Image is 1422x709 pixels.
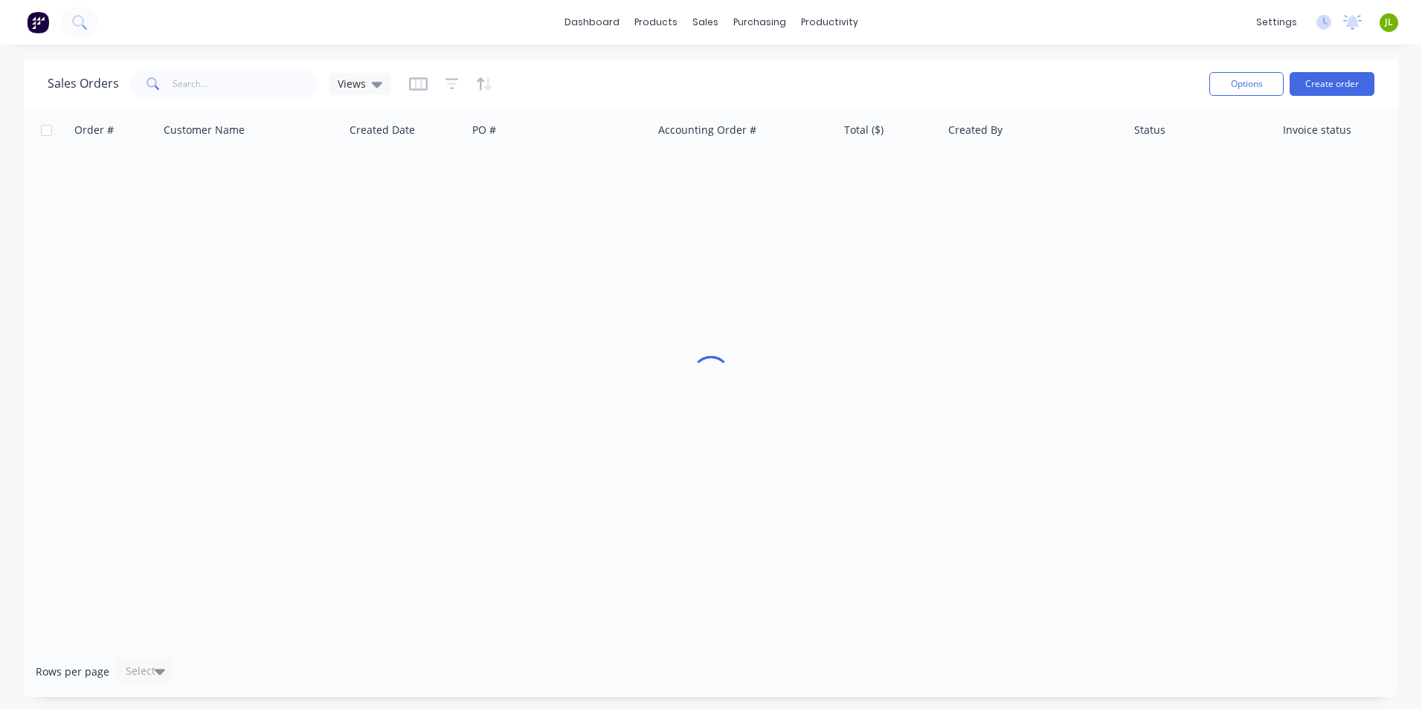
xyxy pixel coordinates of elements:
div: Select... [126,664,164,679]
div: Customer Name [164,123,245,137]
div: Total ($) [844,123,884,137]
input: Search... [173,69,318,99]
button: Options [1209,72,1284,96]
div: Status [1134,123,1165,137]
div: Created Date [350,123,415,137]
div: Order # [74,123,114,137]
div: productivity [794,11,866,33]
span: Views [338,76,366,91]
a: dashboard [557,11,627,33]
div: settings [1249,11,1304,33]
div: Invoice status [1283,123,1351,137]
div: purchasing [726,11,794,33]
img: Factory [27,11,49,33]
span: Rows per page [36,664,109,679]
button: Create order [1290,72,1374,96]
div: Accounting Order # [658,123,756,137]
div: Created By [948,123,1003,137]
h1: Sales Orders [48,77,119,91]
div: products [627,11,685,33]
div: sales [685,11,726,33]
span: JL [1385,16,1393,29]
div: PO # [472,123,496,137]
